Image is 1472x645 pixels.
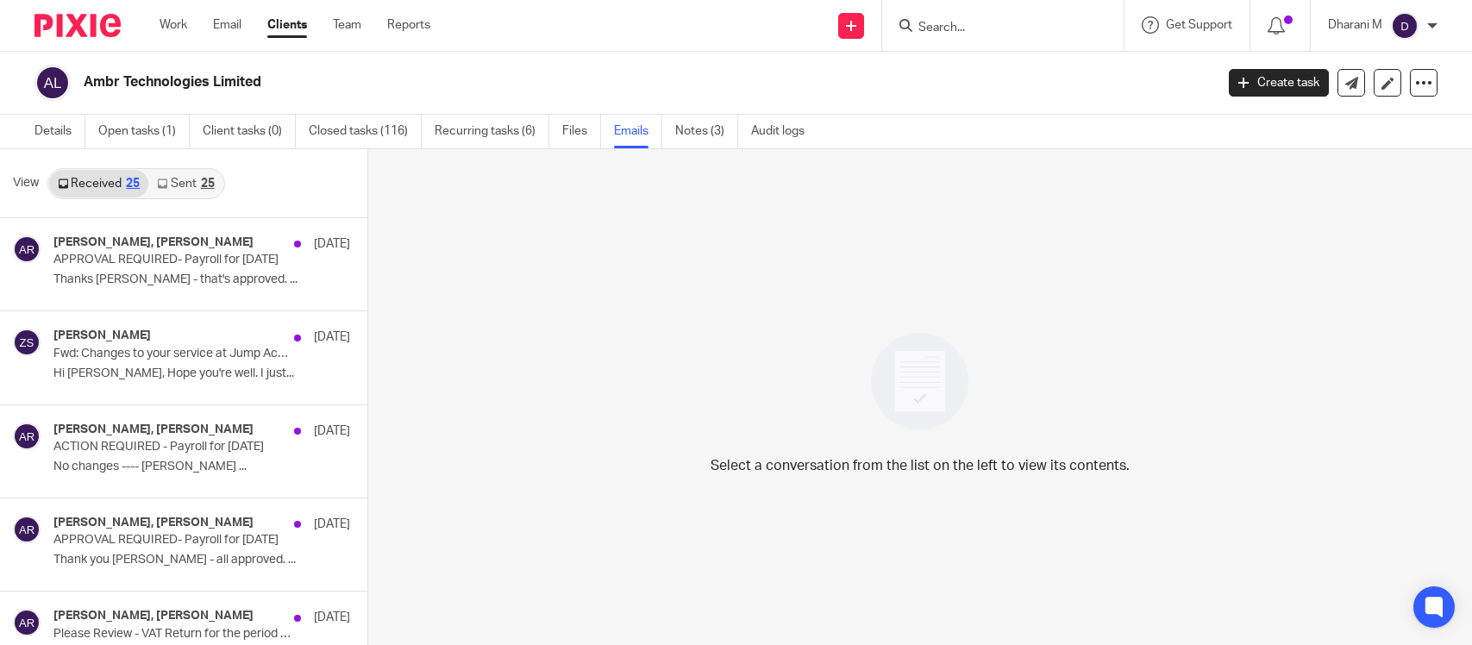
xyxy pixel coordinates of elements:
[387,16,430,34] a: Reports
[13,329,41,356] img: svg%3E
[53,440,291,454] p: ACTION REQUIRED - Payroll for [DATE]
[160,16,187,34] a: Work
[314,516,350,533] p: [DATE]
[53,347,291,361] p: Fwd: Changes to your service at Jump Accounting
[53,329,151,343] h4: [PERSON_NAME]
[53,516,254,530] h4: [PERSON_NAME], [PERSON_NAME]
[34,14,121,37] img: Pixie
[53,253,291,267] p: APPROVAL REQUIRED- Payroll for [DATE]
[314,329,350,346] p: [DATE]
[1166,19,1232,31] span: Get Support
[84,73,979,91] h2: Ambr Technologies Limited
[13,174,39,192] span: View
[53,366,350,381] p: Hi [PERSON_NAME], Hope you're well. I just...
[314,423,350,440] p: [DATE]
[34,115,85,148] a: Details
[34,65,71,101] img: svg%3E
[1391,12,1419,40] img: svg%3E
[53,460,350,474] p: No changes ---- [PERSON_NAME] ...
[860,322,980,441] img: image
[53,627,291,642] p: Please Review - VAT Return for the period [DATE] to [DATE]
[13,516,41,543] img: svg%3E
[53,272,350,287] p: Thanks [PERSON_NAME] - that's approved. ...
[614,115,662,148] a: Emails
[13,609,41,636] img: svg%3E
[917,21,1072,36] input: Search
[333,16,361,34] a: Team
[267,16,307,34] a: Clients
[98,115,190,148] a: Open tasks (1)
[711,455,1130,476] p: Select a conversation from the list on the left to view its contents.
[309,115,422,148] a: Closed tasks (116)
[314,609,350,626] p: [DATE]
[53,609,254,623] h4: [PERSON_NAME], [PERSON_NAME]
[53,533,291,548] p: APPROVAL REQUIRED- Payroll for [DATE]
[675,115,738,148] a: Notes (3)
[213,16,241,34] a: Email
[562,115,601,148] a: Files
[314,235,350,253] p: [DATE]
[126,178,140,190] div: 25
[751,115,817,148] a: Audit logs
[53,553,350,567] p: Thank you [PERSON_NAME] - all approved. ...
[1229,69,1329,97] a: Create task
[203,115,296,148] a: Client tasks (0)
[53,235,254,250] h4: [PERSON_NAME], [PERSON_NAME]
[201,178,215,190] div: 25
[13,235,41,263] img: svg%3E
[49,170,148,197] a: Received25
[53,423,254,437] h4: [PERSON_NAME], [PERSON_NAME]
[1328,16,1382,34] p: Dharani M
[13,423,41,450] img: svg%3E
[148,170,222,197] a: Sent25
[435,115,549,148] a: Recurring tasks (6)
